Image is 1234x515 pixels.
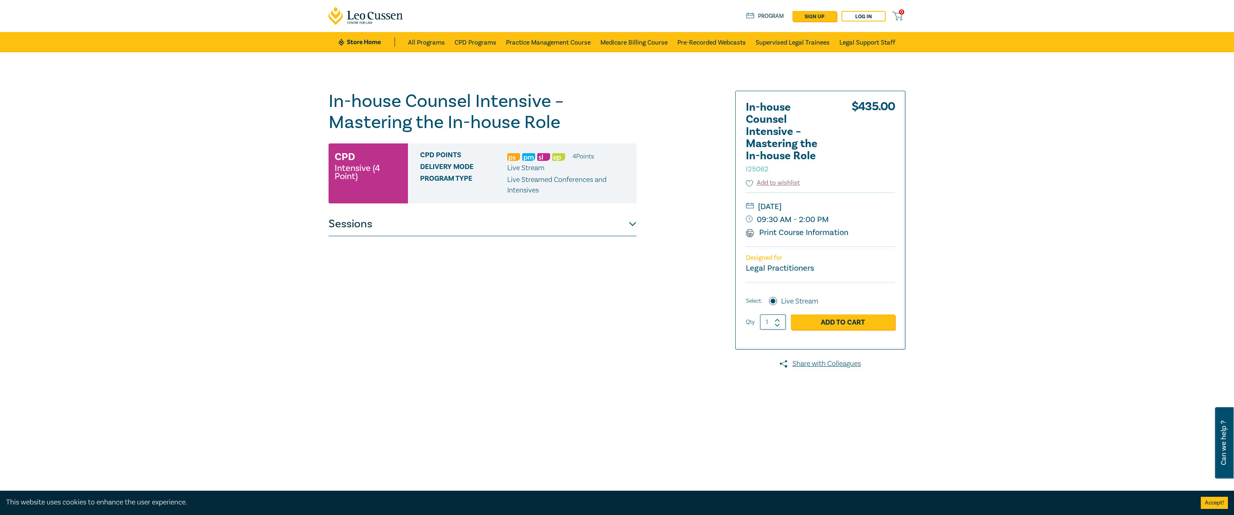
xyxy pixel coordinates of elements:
img: Ethics & Professional Responsibility [552,153,565,161]
a: CPD Programs [455,32,496,52]
a: All Programs [408,32,445,52]
small: I25062 [746,165,769,174]
a: Supervised Legal Trainees [756,32,830,52]
button: Add to wishlist [746,178,800,188]
a: Medicare Billing Course [600,32,668,52]
small: [DATE] [746,200,895,213]
h3: CPD [335,150,355,164]
span: Select: [746,297,762,306]
small: 09:30 AM - 2:00 PM [746,213,895,226]
div: This website uses cookies to enhance the user experience. [6,497,1189,508]
a: Share with Colleagues [735,359,905,369]
span: Program type [420,175,507,196]
label: Qty [746,318,755,327]
span: Live Stream [507,163,544,173]
img: Practice Management & Business Skills [522,153,535,161]
label: Live Stream [781,296,818,307]
button: Sessions [329,212,636,236]
p: Live Streamed Conferences and Intensives [507,175,630,196]
h2: In-house Counsel Intensive – Mastering the In-house Role [746,101,835,174]
small: Intensive (4 Point) [335,164,402,180]
img: Professional Skills [507,153,520,161]
a: Log in [841,11,886,21]
a: Add to Cart [791,314,895,330]
button: Accept cookies [1201,497,1228,509]
span: Delivery Mode [420,163,507,173]
a: Pre-Recorded Webcasts [677,32,746,52]
a: Print Course Information [746,227,848,238]
span: CPD Points [420,151,507,162]
input: 1 [760,314,786,330]
a: Legal Support Staff [839,32,895,52]
a: Store Home [339,38,395,47]
a: sign up [792,11,837,21]
p: Designed for [746,254,895,262]
div: $ 435.00 [852,101,895,178]
small: Legal Practitioners [746,263,814,274]
span: Can we help ? [1220,412,1228,474]
a: Practice Management Course [506,32,591,52]
li: 4 Point s [572,151,594,162]
a: Program [746,12,784,21]
img: Substantive Law [537,153,550,161]
span: 0 [899,9,904,15]
h1: In-house Counsel Intensive – Mastering the In-house Role [329,91,636,133]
